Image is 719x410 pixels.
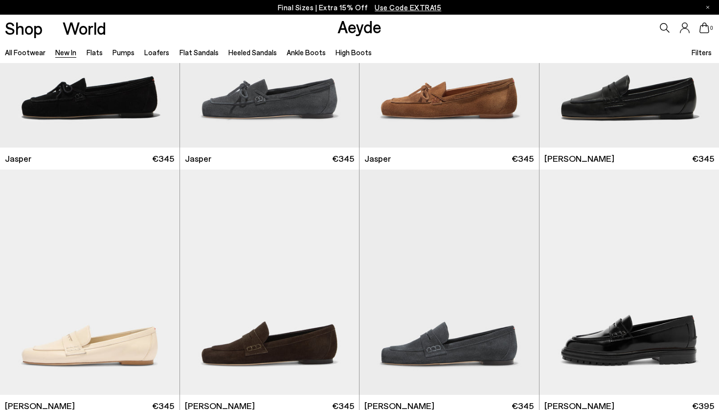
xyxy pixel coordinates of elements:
[287,48,326,57] a: Ankle Boots
[185,152,211,165] span: Jasper
[5,48,45,57] a: All Footwear
[337,16,382,37] a: Aeyde
[144,48,169,57] a: Loafers
[692,48,712,57] span: Filters
[336,48,372,57] a: High Boots
[364,152,391,165] span: Jasper
[180,48,219,57] a: Flat Sandals
[5,152,31,165] span: Jasper
[699,22,709,33] a: 0
[332,152,354,165] span: €345
[112,48,135,57] a: Pumps
[375,3,441,12] span: Navigate to /collections/ss25-final-sizes
[55,48,76,57] a: New In
[709,25,714,31] span: 0
[359,148,539,170] a: Jasper €345
[63,20,106,37] a: World
[180,148,359,170] a: Jasper €345
[5,20,43,37] a: Shop
[278,1,442,14] p: Final Sizes | Extra 15% Off
[228,48,277,57] a: Heeled Sandals
[512,152,534,165] span: €345
[359,170,539,395] img: Lana Suede Loafers
[544,152,614,165] span: [PERSON_NAME]
[692,152,714,165] span: €345
[152,152,174,165] span: €345
[87,48,103,57] a: Flats
[180,170,359,395] img: Lana Suede Loafers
